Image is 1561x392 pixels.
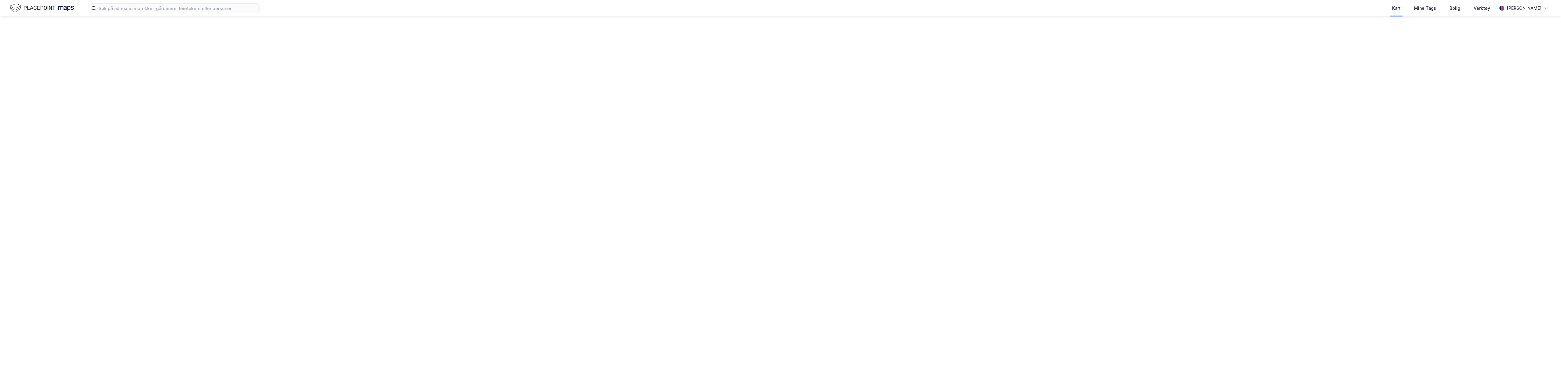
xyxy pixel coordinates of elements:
img: logo.f888ab2527a4732fd821a326f86c7f29.svg [10,3,74,13]
iframe: Chat Widget [1530,363,1561,392]
div: Mine Tags [1414,5,1436,12]
div: Verktøy [1474,5,1490,12]
div: Bolig [1450,5,1460,12]
div: [PERSON_NAME] [1507,5,1541,12]
div: Kart [1392,5,1401,12]
input: Søk på adresse, matrikkel, gårdeiere, leietakere eller personer [96,4,259,13]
